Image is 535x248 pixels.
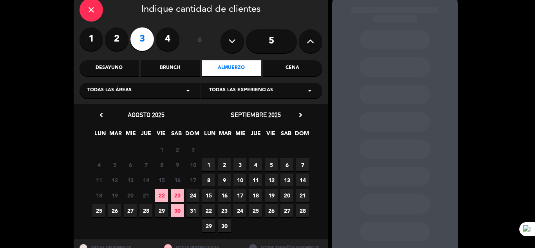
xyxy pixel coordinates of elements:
[170,129,183,142] span: SAB
[124,204,137,217] span: 27
[139,129,152,142] span: JUE
[265,158,278,171] span: 5
[202,174,215,186] span: 8
[139,158,152,171] span: 7
[186,143,199,156] span: 3
[234,129,247,142] span: MIE
[249,189,262,202] span: 18
[249,158,262,171] span: 4
[80,27,103,51] label: 1
[219,129,231,142] span: MAR
[233,204,246,217] span: 24
[295,129,308,142] span: DOM
[218,219,231,232] span: 30
[183,86,193,95] i: arrow_drop_down
[265,189,278,202] span: 19
[249,129,262,142] span: JUE
[296,158,309,171] span: 7
[218,204,231,217] span: 23
[249,174,262,186] span: 11
[280,174,293,186] span: 13
[186,158,199,171] span: 10
[141,60,200,76] div: Brunch
[202,158,215,171] span: 1
[218,174,231,186] span: 9
[264,129,277,142] span: VIE
[296,204,309,217] span: 28
[186,204,199,217] span: 31
[155,129,168,142] span: VIE
[124,158,137,171] span: 6
[139,204,152,217] span: 28
[155,158,168,171] span: 8
[171,174,184,186] span: 16
[186,174,199,186] span: 17
[155,143,168,156] span: 1
[233,189,246,202] span: 17
[202,219,215,232] span: 29
[231,111,281,119] span: septiembre 2025
[80,60,139,76] div: Desayuno
[203,129,216,142] span: LUN
[187,27,213,55] div: ó
[92,189,105,202] span: 18
[280,158,293,171] span: 6
[108,158,121,171] span: 5
[130,27,154,51] label: 3
[109,129,122,142] span: MAR
[171,143,184,156] span: 2
[171,158,184,171] span: 9
[202,204,215,217] span: 22
[171,204,184,217] span: 30
[105,27,128,51] label: 2
[92,158,105,171] span: 4
[97,111,105,119] i: chevron_left
[185,129,198,142] span: DOM
[280,129,293,142] span: SAB
[124,129,137,142] span: MIE
[108,204,121,217] span: 26
[186,189,199,202] span: 24
[265,174,278,186] span: 12
[108,189,121,202] span: 19
[305,86,314,95] i: arrow_drop_down
[249,204,262,217] span: 25
[296,111,305,119] i: chevron_right
[202,189,215,202] span: 15
[263,60,322,76] div: Cena
[202,60,261,76] div: Almuerzo
[296,189,309,202] span: 21
[124,189,137,202] span: 20
[139,174,152,186] span: 14
[280,189,293,202] span: 20
[92,174,105,186] span: 11
[94,129,107,142] span: LUN
[124,174,137,186] span: 13
[155,174,168,186] span: 15
[92,204,105,217] span: 25
[87,5,96,14] i: close
[155,204,168,217] span: 29
[128,111,164,119] span: agosto 2025
[280,204,293,217] span: 27
[265,204,278,217] span: 26
[155,189,168,202] span: 22
[296,174,309,186] span: 14
[156,27,179,51] label: 4
[233,158,246,171] span: 3
[108,174,121,186] span: 12
[233,174,246,186] span: 10
[218,158,231,171] span: 2
[87,87,132,94] span: Todas las áreas
[218,189,231,202] span: 16
[171,189,184,202] span: 23
[209,87,273,94] span: Todas las experiencias
[139,189,152,202] span: 21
